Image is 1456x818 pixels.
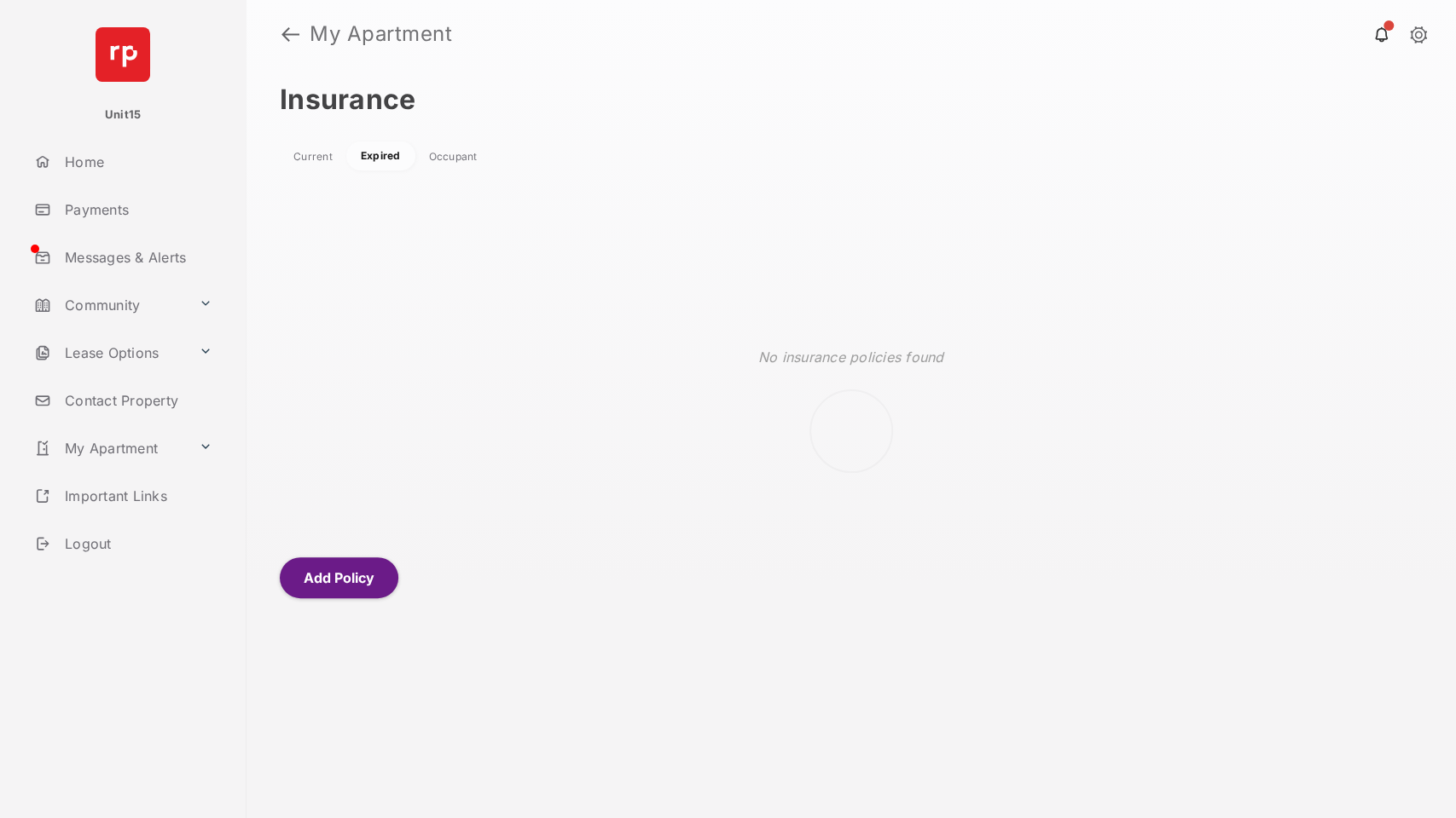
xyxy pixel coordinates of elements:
[27,189,246,230] a: Payments
[310,24,452,44] strong: My Apartment
[27,475,219,516] a: Important Links
[27,380,246,421] a: Contact Property
[27,523,246,564] a: Logout
[27,285,192,325] a: Community
[27,237,246,278] a: Messages & Alerts
[105,107,142,124] p: Unit15
[96,27,150,82] img: svg+xml;base64,PHN2ZyB4bWxucz0iaHR0cDovL3d3dy53My5vcmcvMjAwMC9zdmciIHdpZHRoPSI2NCIgaGVpZ2h0PSI2NC...
[27,428,192,469] a: My Apartment
[27,141,246,182] a: Home
[27,332,192,373] a: Lease Options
